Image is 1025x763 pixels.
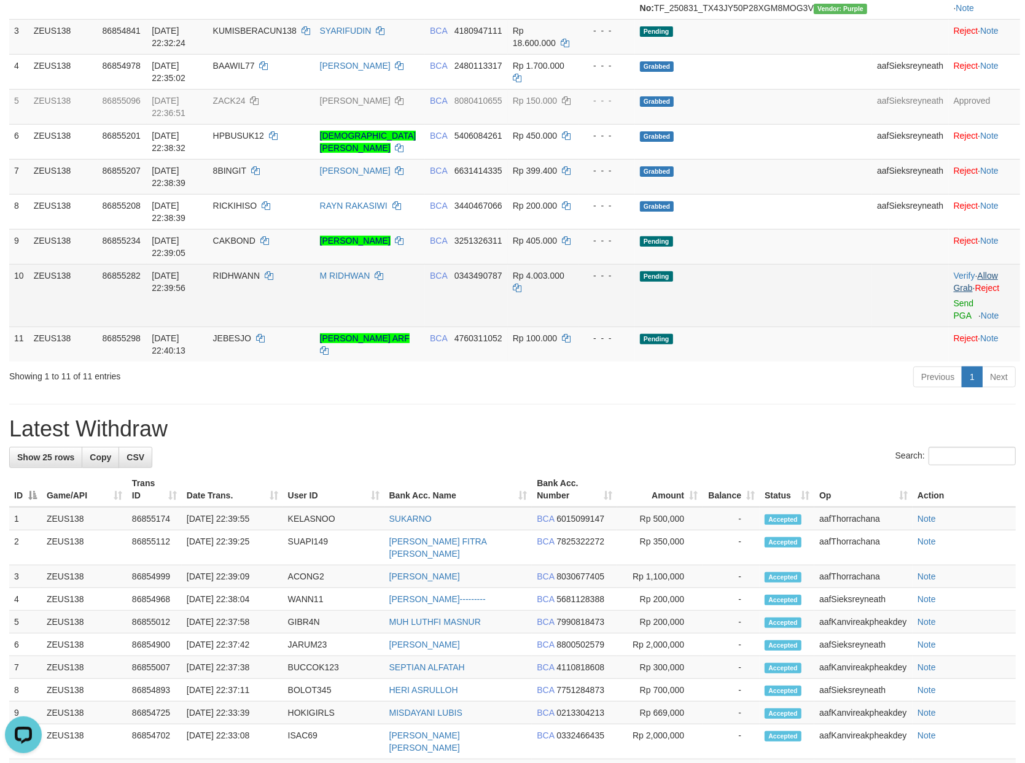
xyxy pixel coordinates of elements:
td: 9 [9,229,29,264]
td: - [703,702,760,724]
span: BCA [430,61,447,71]
td: ZEUS138 [29,229,98,264]
td: ZEUS138 [29,89,98,124]
span: [DATE] 22:39:05 [152,236,185,258]
span: JEBESJO [213,333,251,343]
span: Grabbed [640,131,674,142]
td: 86854725 [127,702,182,724]
td: [DATE] 22:39:09 [182,565,283,588]
td: aafSieksreyneath [814,633,913,656]
a: Reject [954,26,978,36]
td: ZEUS138 [42,507,127,530]
span: Accepted [765,708,801,719]
a: Reject [975,283,1000,293]
div: - - - [583,95,630,107]
span: Rp 18.600.000 [513,26,556,48]
td: ZEUS138 [29,19,98,54]
span: KUMISBERACUN138 [213,26,297,36]
span: Accepted [765,663,801,673]
span: Accepted [765,537,801,548]
td: ZEUS138 [42,588,127,611]
td: JARUM23 [283,633,384,656]
td: aafSieksreyneath [872,124,948,159]
span: Accepted [765,640,801,651]
div: - - - [583,234,630,247]
span: Copy 8030677405 to clipboard [556,571,604,581]
td: - [703,530,760,565]
td: Rp 2,000,000 [617,724,703,759]
a: Note [980,236,999,246]
a: RAYN RAKASIWI [320,201,388,211]
a: [PERSON_NAME] FITRA [PERSON_NAME] [389,536,487,559]
span: Copy 4110818608 to clipboard [556,662,604,672]
span: Show 25 rows [17,452,74,462]
span: BCA [537,730,554,740]
span: Rp 1.700.000 [513,61,564,71]
a: Note [980,61,999,71]
span: 86855208 [103,201,141,211]
td: Rp 200,000 [617,611,703,633]
a: Note [918,685,936,695]
span: Accepted [765,572,801,583]
td: 7 [9,656,42,679]
a: M RIDHWAN [320,271,370,281]
span: Pending [640,334,673,344]
span: [DATE] 22:35:02 [152,61,185,83]
td: 9 [9,702,42,724]
a: Note [918,594,936,604]
td: [DATE] 22:38:04 [182,588,283,611]
a: [PERSON_NAME] [389,640,460,649]
td: 3 [9,565,42,588]
td: Rp 350,000 [617,530,703,565]
td: [DATE] 22:39:25 [182,530,283,565]
span: [DATE] 22:36:51 [152,96,185,118]
td: - [703,588,760,611]
td: BUCCOK123 [283,656,384,679]
td: 86854968 [127,588,182,611]
a: [PERSON_NAME] [320,96,391,106]
td: HOKIGIRLS [283,702,384,724]
span: 86854841 [103,26,141,36]
a: Note [980,333,999,343]
td: · [949,19,1020,54]
span: BCA [430,236,447,246]
span: BCA [537,685,554,695]
span: Copy 7825322272 to clipboard [556,536,604,546]
a: Copy [82,447,119,468]
a: Next [982,366,1016,387]
span: HPBUSUK12 [213,131,264,141]
td: 86854900 [127,633,182,656]
div: - - - [583,332,630,344]
td: 8 [9,679,42,702]
span: Accepted [765,595,801,605]
span: Copy 5681128388 to clipboard [556,594,604,604]
td: ACONG2 [283,565,384,588]
a: Reject [954,166,978,176]
a: HERI ASRULLOH [389,685,458,695]
th: Bank Acc. Number: activate to sort column ascending [532,472,617,507]
span: Accepted [765,731,801,742]
a: Allow Grab [954,271,998,293]
span: BCA [537,571,554,581]
td: Rp 1,100,000 [617,565,703,588]
th: Action [913,472,1016,507]
div: - - - [583,165,630,177]
span: 8BINGIT [213,166,246,176]
td: ZEUS138 [42,530,127,565]
td: - [703,507,760,530]
td: WANN11 [283,588,384,611]
td: aafThorrachana [814,507,913,530]
span: BCA [430,201,447,211]
span: Copy 0213304213 to clipboard [556,708,604,718]
a: CSV [119,447,152,468]
td: · [949,54,1020,89]
th: Trans ID: activate to sort column ascending [127,472,182,507]
a: Note [918,662,936,672]
span: BCA [430,131,447,141]
span: Copy [90,452,111,462]
td: 7 [9,159,29,194]
td: 86854999 [127,565,182,588]
th: User ID: activate to sort column ascending [283,472,384,507]
td: 10 [9,264,29,327]
span: 86854978 [103,61,141,71]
